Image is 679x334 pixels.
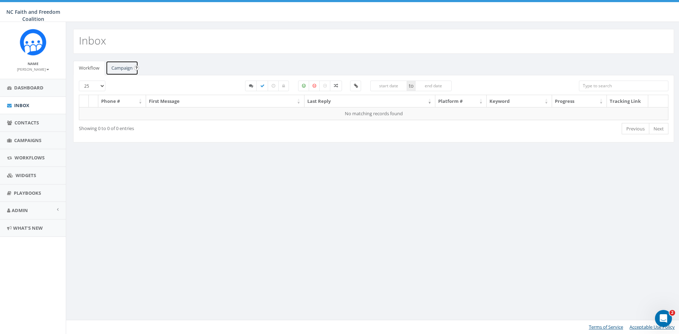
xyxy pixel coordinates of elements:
th: Progress: activate to sort column ascending [552,95,607,107]
a: Workflow [73,61,105,75]
th: Phone #: activate to sort column ascending [98,95,146,107]
td: No matching records found [79,107,668,120]
th: Keyword: activate to sort column ascending [487,95,552,107]
label: Negative [309,81,320,91]
a: Next [649,123,668,135]
label: Clicked [350,81,361,91]
label: Closed [278,81,289,91]
span: Admin [12,207,28,213]
label: Started [245,81,257,91]
span: Inbox [14,102,29,109]
th: First Message: activate to sort column ascending [146,95,304,107]
th: Tracking Link [607,95,648,107]
small: Name [28,61,39,66]
a: Campaign [106,61,138,75]
span: Contacts [14,119,39,126]
a: Acceptable Use Policy [629,324,675,330]
span: Campaigns [14,137,41,143]
input: Submit [134,65,139,70]
input: end date [415,81,452,91]
span: 2 [669,310,675,316]
div: Showing 0 to 0 of 0 entries [79,122,318,132]
a: Terms of Service [589,324,623,330]
iframe: Intercom live chat [655,310,672,327]
h2: Inbox [79,35,106,46]
label: Positive [298,81,309,91]
label: Completed [256,81,268,91]
span: Dashboard [14,84,43,91]
span: Workflows [14,154,45,161]
a: Previous [622,123,649,135]
th: Platform #: activate to sort column ascending [435,95,487,107]
span: NC Faith and Freedom Coalition [6,8,60,22]
label: Expired [268,81,279,91]
small: [PERSON_NAME] [17,67,49,72]
span: Playbooks [14,190,41,196]
label: Mixed [330,81,342,91]
span: to [407,81,415,91]
label: Neutral [319,81,331,91]
input: Type to search [579,81,668,91]
span: Widgets [16,172,36,178]
span: What's New [13,225,43,231]
img: Rally_Corp_Icon.png [20,29,46,55]
input: start date [370,81,407,91]
a: [PERSON_NAME] [17,66,49,72]
th: Last Reply: activate to sort column ascending [304,95,435,107]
